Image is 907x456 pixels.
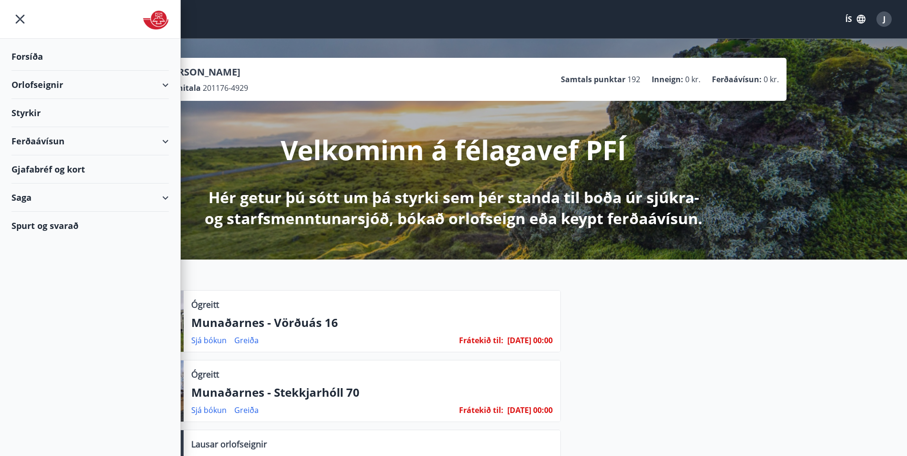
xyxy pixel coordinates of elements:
div: Styrkir [11,99,169,127]
p: Inneign : [652,74,683,85]
p: Munaðarnes - Stekkjarhóll 70 [191,384,553,401]
p: Kennitala [163,83,201,93]
img: union_logo [143,11,169,30]
p: Hér getur þú sótt um þá styrki sem þér standa til boða úr sjúkra- og starfsmenntunarsjóð, bókað o... [201,187,706,229]
p: Ferðaávísun : [712,74,762,85]
span: Frátekið til : [459,405,503,415]
span: 0 kr. [685,74,700,85]
p: Velkominn á félagavef PFÍ [281,131,626,168]
p: Lausar orlofseignir [191,438,267,450]
a: Sjá bókun [191,405,227,415]
p: Ógreitt [191,368,219,380]
span: 201176-4929 [203,83,248,93]
span: [DATE] 00:00 [507,405,553,415]
span: 192 [627,74,640,85]
p: Ógreitt [191,298,219,311]
div: Gjafabréf og kort [11,155,169,184]
div: Saga [11,184,169,212]
span: Frátekið til : [459,335,503,346]
div: Spurt og svarað [11,212,169,239]
a: Greiða [234,335,259,346]
button: menu [11,11,29,28]
a: Greiða [234,405,259,415]
span: [DATE] 00:00 [507,335,553,346]
p: Samtals punktar [561,74,625,85]
div: Forsíða [11,43,169,71]
p: [PERSON_NAME] [163,65,248,79]
div: Ferðaávísun [11,127,169,155]
button: J [873,8,896,31]
span: J [883,14,885,24]
span: 0 kr. [764,74,779,85]
p: Munaðarnes - Vörðuás 16 [191,315,553,331]
div: Orlofseignir [11,71,169,99]
button: ÍS [840,11,871,28]
a: Sjá bókun [191,335,227,346]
